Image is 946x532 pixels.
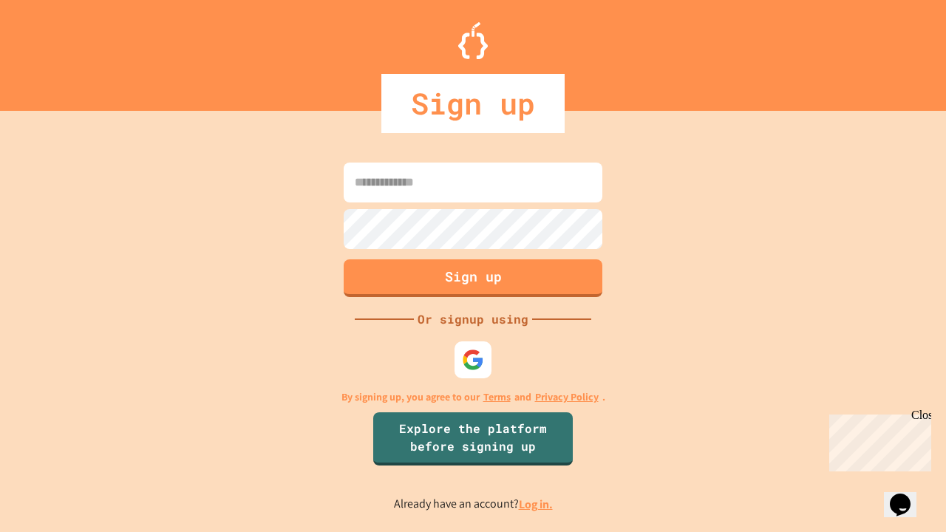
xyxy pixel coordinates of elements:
[381,74,565,133] div: Sign up
[6,6,102,94] div: Chat with us now!Close
[414,310,532,328] div: Or signup using
[483,389,511,405] a: Terms
[458,22,488,59] img: Logo.svg
[462,349,484,371] img: google-icon.svg
[373,412,573,465] a: Explore the platform before signing up
[519,497,553,512] a: Log in.
[884,473,931,517] iframe: chat widget
[394,495,553,514] p: Already have an account?
[823,409,931,471] iframe: chat widget
[341,389,605,405] p: By signing up, you agree to our and .
[535,389,599,405] a: Privacy Policy
[344,259,602,297] button: Sign up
